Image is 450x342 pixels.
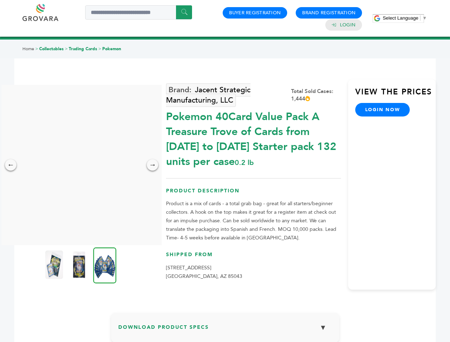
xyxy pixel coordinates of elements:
[118,320,332,341] h3: Download Product Specs
[355,87,436,103] h3: View the Prices
[229,10,281,16] a: Buyer Registration
[340,22,356,28] a: Login
[93,247,117,283] img: Pokemon 40-Card Value Pack – A Treasure Trove of Cards from 1996 to 2024 - Starter pack! 132 unit...
[383,15,418,21] span: Select Language
[35,46,38,52] span: >
[166,106,341,169] div: Pokemon 40Card Value Pack A Treasure Trove of Cards from [DATE] to [DATE] Starter pack 132 units ...
[291,88,341,103] div: Total Sold Cases: 1,444
[235,158,254,167] span: 0.2 lb
[39,46,64,52] a: Collectables
[69,46,97,52] a: Trading Cards
[314,320,332,335] button: ▼
[85,5,192,20] input: Search a product or brand...
[147,159,158,171] div: →
[355,103,410,116] a: login now
[22,46,34,52] a: Home
[302,10,356,16] a: Brand Registration
[98,46,101,52] span: >
[166,251,341,264] h3: Shipped From
[166,83,250,107] a: Jacent Strategic Manufacturing, LLC
[166,199,341,242] p: Product is a mix of cards - a total grab bag - great for all starters/beginner collectors. A hook...
[70,250,88,279] img: Pokemon 40-Card Value Pack – A Treasure Trove of Cards from 1996 to 2024 - Starter pack! 132 unit...
[102,46,121,52] a: Pokemon
[422,15,427,21] span: ▼
[166,187,341,200] h3: Product Description
[5,159,16,171] div: ←
[166,264,341,281] p: [STREET_ADDRESS] [GEOGRAPHIC_DATA], AZ 85043
[45,250,63,279] img: Pokemon 40-Card Value Pack – A Treasure Trove of Cards from 1996 to 2024 - Starter pack! 132 unit...
[65,46,68,52] span: >
[383,15,427,21] a: Select Language​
